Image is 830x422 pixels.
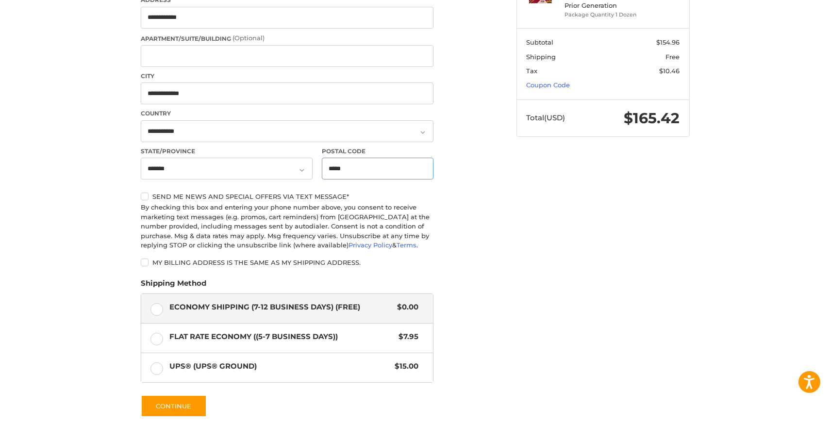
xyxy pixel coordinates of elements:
span: Shipping [526,53,556,61]
label: Send me news and special offers via text message* [141,193,433,200]
span: Free [665,53,680,61]
span: $165.42 [624,109,680,127]
span: Total (USD) [526,113,565,122]
span: $0.00 [393,302,419,313]
label: Country [141,109,433,118]
span: Economy Shipping (7-12 Business Days) (Free) [169,302,393,313]
span: $7.95 [394,331,419,342]
label: State/Province [141,147,313,156]
span: $154.96 [656,38,680,46]
label: Postal Code [322,147,433,156]
a: Privacy Policy [349,241,392,249]
span: $15.00 [390,361,419,372]
span: Tax [526,67,537,75]
legend: Shipping Method [141,278,206,293]
a: Terms [397,241,416,249]
li: Package Quantity 1 Dozen [564,11,639,19]
span: Subtotal [526,38,553,46]
div: By checking this box and entering your phone number above, you consent to receive marketing text ... [141,203,433,250]
small: (Optional) [232,34,265,42]
span: Flat Rate Economy ((5-7 Business Days)) [169,331,394,342]
span: $10.46 [659,67,680,75]
label: Apartment/Suite/Building [141,33,433,43]
span: UPS® (UPS® Ground) [169,361,390,372]
label: City [141,72,433,81]
button: Continue [141,395,207,417]
a: Coupon Code [526,81,570,89]
label: My billing address is the same as my shipping address. [141,259,433,266]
